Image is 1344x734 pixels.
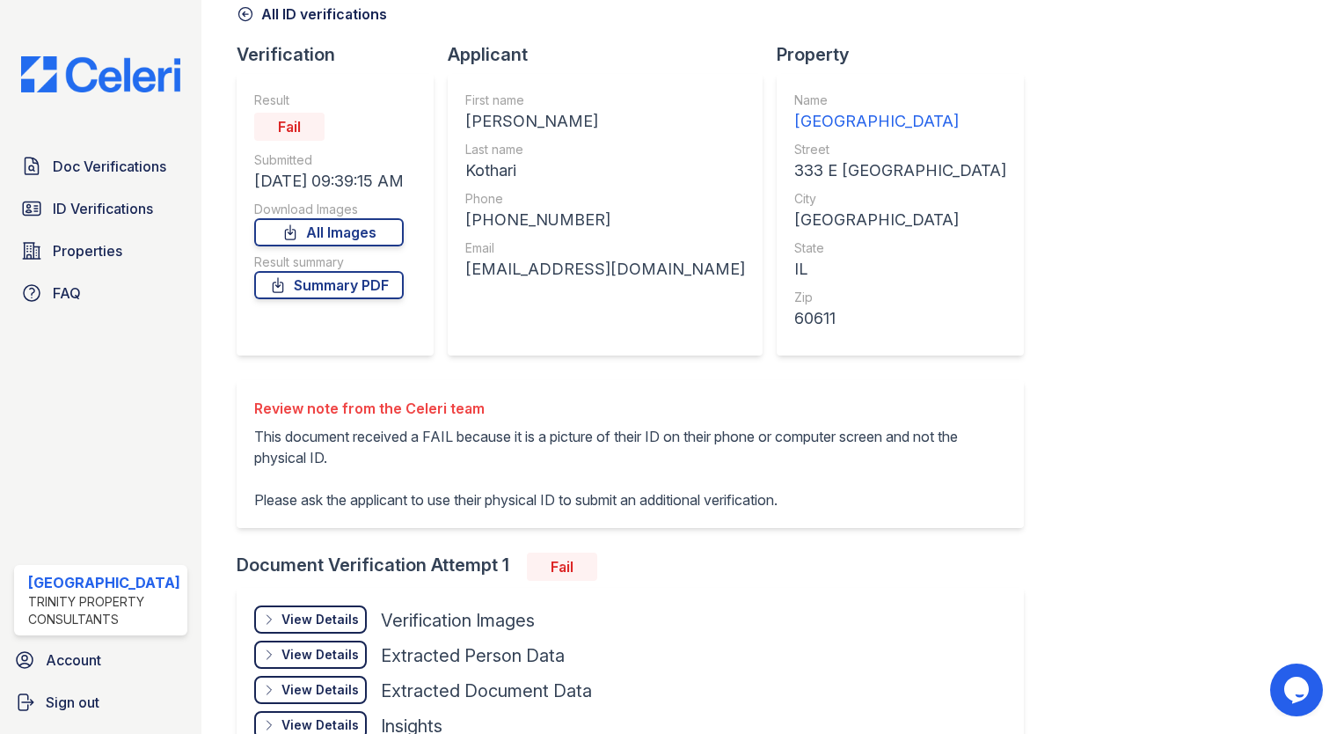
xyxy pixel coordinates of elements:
div: View Details [281,681,359,699]
div: View Details [281,611,359,628]
div: [EMAIL_ADDRESS][DOMAIN_NAME] [465,257,745,282]
div: Name [794,92,1006,109]
div: Kothari [465,158,745,183]
div: Trinity Property Consultants [28,593,180,628]
div: View Details [281,716,359,734]
div: [PHONE_NUMBER] [465,208,745,232]
div: 60611 [794,306,1006,331]
div: Result summary [254,253,404,271]
a: Sign out [7,685,194,720]
span: ID Verifications [53,198,153,219]
p: This document received a FAIL because it is a picture of their ID on their phone or computer scre... [254,426,1006,510]
div: Applicant [448,42,777,67]
a: FAQ [14,275,187,311]
a: All Images [254,218,404,246]
div: Extracted Document Data [381,679,592,703]
span: Doc Verifications [53,156,166,177]
div: Verification Images [381,608,535,633]
a: ID Verifications [14,191,187,226]
div: 333 E [GEOGRAPHIC_DATA] [794,158,1006,183]
span: Sign out [46,692,99,713]
div: Property [777,42,1038,67]
div: [GEOGRAPHIC_DATA] [794,109,1006,134]
span: Account [46,650,101,671]
div: IL [794,257,1006,282]
div: View Details [281,646,359,664]
a: Properties [14,233,187,268]
div: Email [465,239,745,257]
div: Zip [794,289,1006,306]
div: Submitted [254,151,404,169]
div: Extracted Person Data [381,643,565,668]
div: [GEOGRAPHIC_DATA] [794,208,1006,232]
iframe: chat widget [1270,664,1326,716]
div: City [794,190,1006,208]
div: Last name [465,141,745,158]
div: Document Verification Attempt 1 [237,553,1038,581]
div: [PERSON_NAME] [465,109,745,134]
a: Summary PDF [254,271,404,299]
div: Street [794,141,1006,158]
div: Phone [465,190,745,208]
div: [DATE] 09:39:15 AM [254,169,404,194]
a: Account [7,642,194,678]
div: [GEOGRAPHIC_DATA] [28,572,180,593]
div: Result [254,92,404,109]
div: State [794,239,1006,257]
a: Name [GEOGRAPHIC_DATA] [794,92,1006,134]
div: Review note from the Celeri team [254,398,1006,419]
div: Fail [527,553,597,581]
div: First name [465,92,745,109]
a: All ID verifications [237,4,387,25]
a: Doc Verifications [14,149,187,184]
span: FAQ [53,283,81,304]
img: CE_Logo_Blue-a8612792a0a2168367f1c8372b55b34899dd931a85d93a1a3d3e32e68fde9ad4.png [7,56,194,92]
span: Properties [53,240,122,261]
div: Fail [254,113,325,141]
div: Download Images [254,201,404,218]
div: Verification [237,42,448,67]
